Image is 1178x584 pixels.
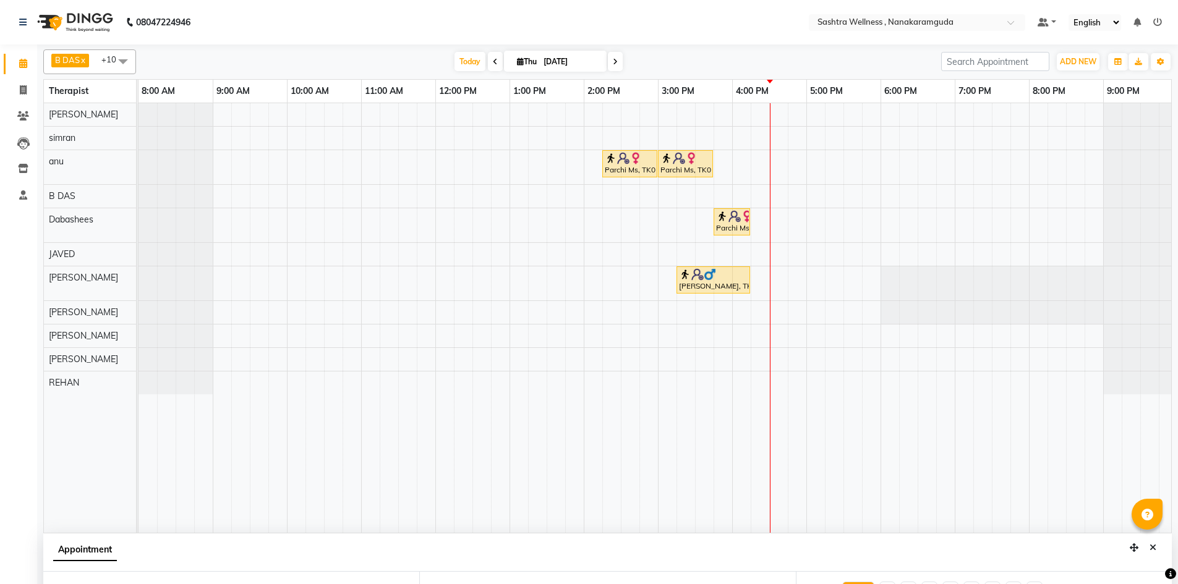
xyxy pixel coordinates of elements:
[455,52,485,71] span: Today
[715,210,749,234] div: Parchi Ms, TK01, 03:45 PM-04:15 PM, GEL SET - TOUCH UP
[436,82,480,100] a: 12:00 PM
[1144,538,1162,557] button: Close
[136,5,190,40] b: 08047224946
[941,52,1049,71] input: Search Appointment
[49,109,118,120] span: [PERSON_NAME]
[733,82,772,100] a: 4:00 PM
[49,85,88,96] span: Therapist
[49,132,75,143] span: simran
[49,330,118,341] span: [PERSON_NAME]
[49,353,118,365] span: [PERSON_NAME]
[53,539,117,561] span: Appointment
[49,248,75,260] span: JAVED
[510,82,549,100] a: 1:00 PM
[604,152,656,176] div: Parchi Ms, TK01, 02:15 PM-03:00 PM, PEDICURE -Spa Pedicure
[1104,82,1143,100] a: 9:00 PM
[584,82,623,100] a: 2:00 PM
[881,82,920,100] a: 6:00 PM
[807,82,846,100] a: 5:00 PM
[49,377,79,388] span: REHAN
[80,55,85,65] a: x
[32,5,116,40] img: logo
[101,54,126,64] span: +10
[49,156,64,167] span: anu
[362,82,406,100] a: 11:00 AM
[1060,57,1096,66] span: ADD NEW
[49,272,118,283] span: [PERSON_NAME]
[514,57,540,66] span: Thu
[678,268,749,292] div: [PERSON_NAME], TK02, 03:15 PM-04:15 PM, NEAR BUY VOUCHERS - Aroma Classic Full Body Massage(60 mi...
[540,53,602,71] input: 2025-09-04
[49,307,118,318] span: [PERSON_NAME]
[288,82,332,100] a: 10:00 AM
[49,214,93,225] span: Dabashees
[659,82,698,100] a: 3:00 PM
[659,152,712,176] div: Parchi Ms, TK01, 03:00 PM-03:45 PM, MANICURE -Spa Manicure
[955,82,994,100] a: 7:00 PM
[139,82,178,100] a: 8:00 AM
[1030,82,1069,100] a: 8:00 PM
[213,82,253,100] a: 9:00 AM
[49,190,75,201] span: B DAS
[55,55,80,65] span: B DAS
[1057,53,1099,70] button: ADD NEW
